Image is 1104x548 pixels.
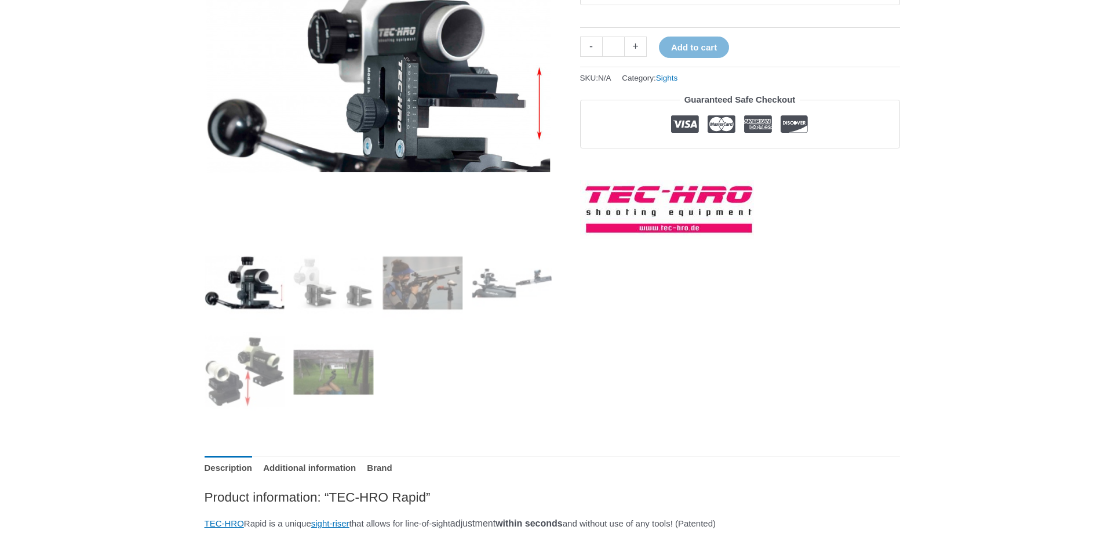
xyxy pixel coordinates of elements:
span: SKU: [580,71,611,85]
span: Category: [622,71,677,85]
img: TEC-HRO Rapid, sight-elevation - Image 6 [293,332,374,412]
p: Rapid is a unique that allows for line-of-sight and without use of any tools! (Patented) [205,515,900,532]
button: Add to cart [659,37,729,58]
img: TEC-HRO Rapid, sight-elevation - Image 2 [293,242,374,323]
span: adjustment [450,518,495,528]
input: Product quantity [602,37,625,57]
a: Additional information [263,456,356,481]
h2: Product information: “TEC-HRO Rapid” [205,489,900,506]
a: sight-riser [311,518,349,528]
a: Brand [367,456,392,481]
a: Description [205,456,253,481]
iframe: Customer reviews powered by Trustpilot [580,157,900,171]
img: TEC-HRO Rapid, sight-elevation - Image 3 [382,242,463,323]
img: TEC-HRO Rapid [205,242,285,323]
a: Sights [656,74,678,82]
img: TEC-HRO Rapid, sight-elevation - Image 4 [472,242,552,323]
a: + [625,37,647,57]
legend: Guaranteed Safe Checkout [680,92,800,108]
img: TEC-HRO Rapid, sight-elevation - Image 5 [205,332,285,412]
a: TEC-HRO Shooting Equipment [580,180,754,239]
a: TEC-HRO [205,518,244,528]
a: - [580,37,602,57]
span: N/A [598,74,611,82]
strong: within seconds [495,518,563,528]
